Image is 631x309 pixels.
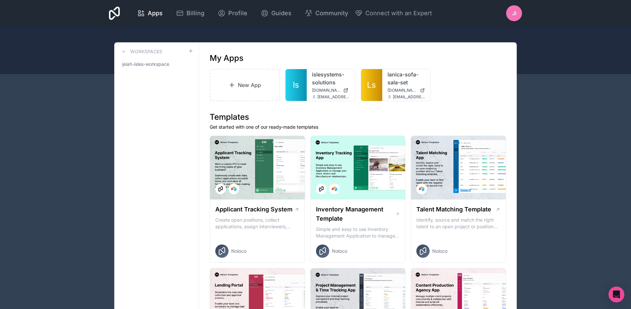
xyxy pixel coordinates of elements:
[286,69,307,101] a: Is
[130,48,162,55] h3: Workspaces
[367,80,376,90] span: Ls
[317,94,350,100] span: [EMAIL_ADDRESS][DOMAIN_NAME]
[215,205,292,214] h1: Applicant Tracking System
[120,58,193,70] a: jeiah-isles-workspace
[299,6,353,21] a: Community
[171,6,210,21] a: Billing
[416,217,500,230] p: Identify, source and match the right talent to an open project or position with our Talent Matchi...
[312,88,350,93] a: [DOMAIN_NAME]
[271,9,291,18] span: Guides
[210,53,243,64] h1: My Apps
[132,6,168,21] a: Apps
[293,80,299,90] span: Is
[361,69,382,101] a: Ls
[365,9,432,18] span: Connect with an Expert
[122,61,169,67] span: jeiah-isles-workspace
[231,248,246,254] span: Noloco
[212,6,253,21] a: Profile
[608,287,624,302] div: Open Intercom Messenger
[316,226,400,239] p: Simple and easy to use Inventory Management Application to manage your stock, orders and Manufact...
[215,217,299,230] p: Create open positions, collect applications, assign interviewers, centralise candidate feedback a...
[316,205,395,223] h1: Inventory Management Template
[332,186,337,192] img: Airtable Logo
[332,248,347,254] span: Noloco
[432,248,447,254] span: Noloco
[312,70,350,86] a: islesystems-solutions
[231,186,237,192] img: Airtable Logo
[388,88,425,93] a: [DOMAIN_NAME]
[228,9,247,18] span: Profile
[512,9,516,17] span: JI
[148,9,163,18] span: Apps
[186,9,204,18] span: Billing
[393,94,425,100] span: [EMAIL_ADDRESS][DOMAIN_NAME]
[416,205,491,214] h1: Talent Matching Template
[355,9,432,18] button: Connect with an Expert
[312,88,341,93] span: [DOMAIN_NAME]
[388,70,425,86] a: lanica-sofa-sala-set
[210,69,280,101] a: New App
[210,112,506,122] h1: Templates
[255,6,297,21] a: Guides
[315,9,348,18] span: Community
[120,48,162,56] a: Workspaces
[388,88,418,93] span: [DOMAIN_NAME]
[419,186,424,192] img: Airtable Logo
[210,124,506,130] p: Get started with one of our ready-made templates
